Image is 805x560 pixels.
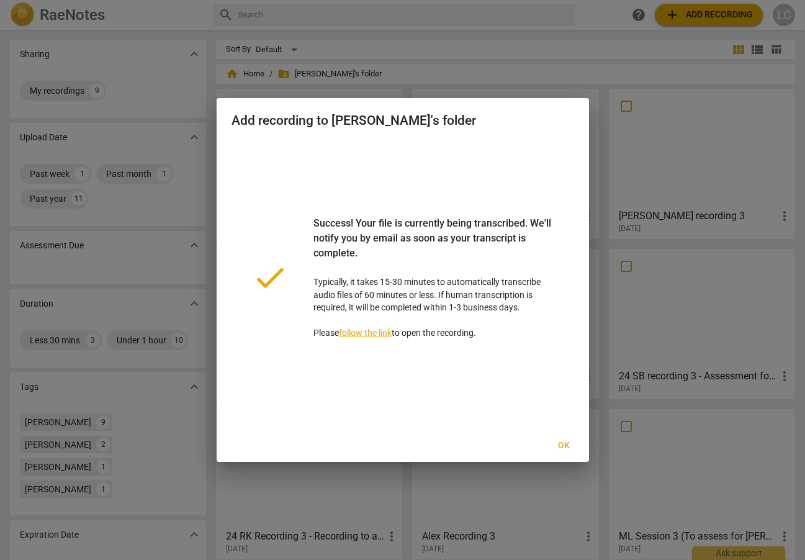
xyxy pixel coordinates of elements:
a: follow the link [339,328,392,338]
p: Typically, it takes 15-30 minutes to automatically transcribe audio files of 60 minutes or less. ... [313,216,554,340]
h2: Add recording to [PERSON_NAME]'s folder [232,113,574,129]
span: done [251,259,289,296]
span: Ok [554,440,574,452]
button: Ok [544,435,584,457]
div: Success! Your file is currently being transcribed. We'll notify you by email as soon as your tran... [313,216,554,276]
